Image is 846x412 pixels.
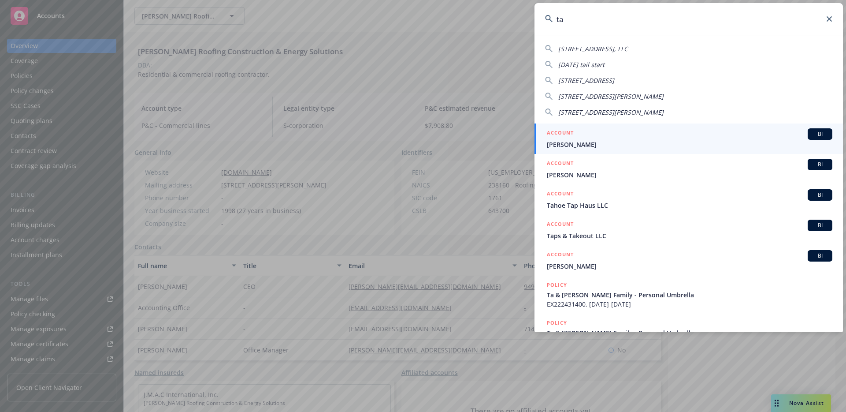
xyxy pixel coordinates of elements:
a: POLICYTa & [PERSON_NAME] Family - Personal UmbrellaEX222431400, [DATE]-[DATE] [534,276,843,314]
span: [STREET_ADDRESS] [558,76,614,85]
a: ACCOUNTBI[PERSON_NAME] [534,245,843,276]
h5: ACCOUNT [547,250,574,261]
span: BI [811,191,829,199]
span: [STREET_ADDRESS][PERSON_NAME] [558,108,664,116]
h5: ACCOUNT [547,220,574,230]
span: BI [811,221,829,229]
span: Ta & [PERSON_NAME] Family - Personal Umbrella [547,328,832,337]
a: POLICYTa & [PERSON_NAME] Family - Personal Umbrella [534,314,843,352]
a: ACCOUNTBI[PERSON_NAME] [534,154,843,184]
span: [STREET_ADDRESS][PERSON_NAME] [558,92,664,101]
h5: ACCOUNT [547,189,574,200]
span: EX222431400, [DATE]-[DATE] [547,300,832,309]
span: [PERSON_NAME] [547,170,832,180]
h5: POLICY [547,318,567,327]
input: Search... [534,3,843,35]
span: BI [811,252,829,260]
h5: ACCOUNT [547,128,574,139]
a: ACCOUNTBITahoe Tap Haus LLC [534,184,843,215]
span: BI [811,130,829,138]
a: ACCOUNTBI[PERSON_NAME] [534,124,843,154]
span: [PERSON_NAME] [547,140,832,149]
h5: ACCOUNT [547,159,574,169]
span: Taps & Takeout LLC [547,231,832,240]
span: [STREET_ADDRESS], LLC [558,45,628,53]
a: ACCOUNTBITaps & Takeout LLC [534,215,843,245]
span: [PERSON_NAME] [547,262,832,271]
span: Tahoe Tap Haus LLC [547,201,832,210]
h5: POLICY [547,281,567,289]
span: Ta & [PERSON_NAME] Family - Personal Umbrella [547,290,832,300]
span: BI [811,161,829,169]
span: [DATE] tail start [558,60,605,69]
